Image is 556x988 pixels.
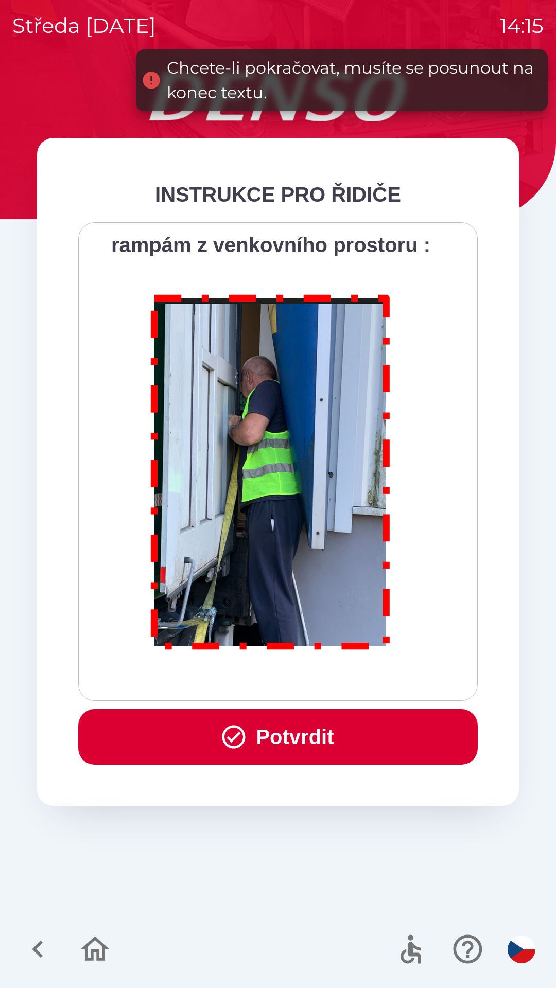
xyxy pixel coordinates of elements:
[12,10,156,41] p: středa [DATE]
[78,179,478,210] div: INSTRUKCE PRO ŘIDIČE
[37,72,519,121] img: Logo
[500,10,544,41] p: 14:15
[508,936,535,963] img: cs flag
[78,709,478,765] button: Potvrdit
[167,56,537,105] div: Chcete-li pokračovat, musíte se posunout na konec textu.
[139,281,403,659] img: M8MNayrTL6gAAAABJRU5ErkJggg==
